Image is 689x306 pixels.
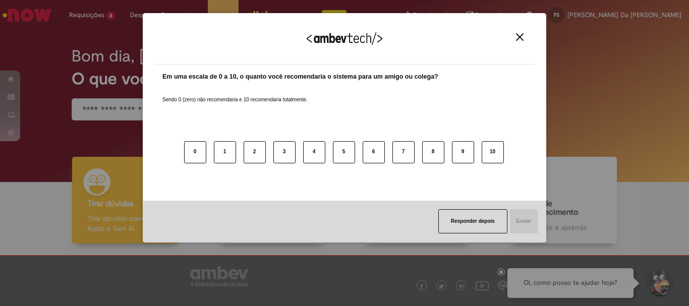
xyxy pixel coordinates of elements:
[307,32,382,45] img: Logo Ambevtech
[303,141,325,163] button: 4
[516,33,524,41] img: Close
[422,141,444,163] button: 8
[438,209,507,233] button: Responder depois
[184,141,206,163] button: 0
[452,141,474,163] button: 9
[244,141,266,163] button: 2
[162,72,438,82] label: Em uma escala de 0 a 10, o quanto você recomendaria o sistema para um amigo ou colega?
[392,141,415,163] button: 7
[214,141,236,163] button: 1
[273,141,296,163] button: 3
[162,84,308,103] label: Sendo 0 (zero) não recomendaria e 10 recomendaria totalmente.
[482,141,504,163] button: 10
[333,141,355,163] button: 5
[513,33,527,41] button: Close
[363,141,385,163] button: 6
